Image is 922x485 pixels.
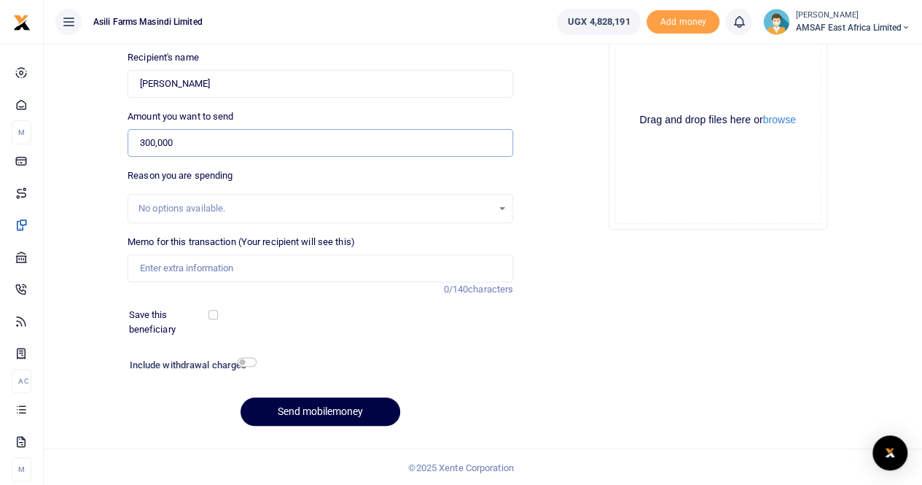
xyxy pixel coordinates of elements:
[872,435,907,470] div: Open Intercom Messenger
[241,397,400,426] button: Send mobilemoney
[12,120,31,144] li: M
[87,15,208,28] span: Asili Farms Masindi Limited
[795,21,910,34] span: AMSAF East Africa Limited
[551,9,646,35] li: Wallet ballance
[128,50,199,65] label: Recipient's name
[12,369,31,393] li: Ac
[130,360,250,371] h6: Include withdrawal charges
[128,168,233,183] label: Reason you are spending
[128,109,233,124] label: Amount you want to send
[795,9,910,22] small: [PERSON_NAME]
[763,9,789,35] img: profile-user
[12,457,31,481] li: M
[444,284,469,295] span: 0/140
[468,284,513,295] span: characters
[763,115,796,125] button: browse
[763,9,910,35] a: profile-user [PERSON_NAME] AMSAF East Africa Limited
[138,201,492,216] div: No options available.
[646,15,719,26] a: Add money
[646,10,719,34] span: Add money
[128,70,513,98] input: Loading name...
[13,16,31,27] a: logo-small logo-large logo-large
[609,11,827,230] div: File Uploader
[646,10,719,34] li: Toup your wallet
[568,15,630,29] span: UGX 4,828,191
[13,14,31,31] img: logo-small
[128,255,513,282] input: Enter extra information
[128,129,513,157] input: UGX
[128,235,355,249] label: Memo for this transaction (Your recipient will see this)
[557,9,641,35] a: UGX 4,828,191
[615,113,821,127] div: Drag and drop files here or
[129,308,211,336] label: Save this beneficiary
